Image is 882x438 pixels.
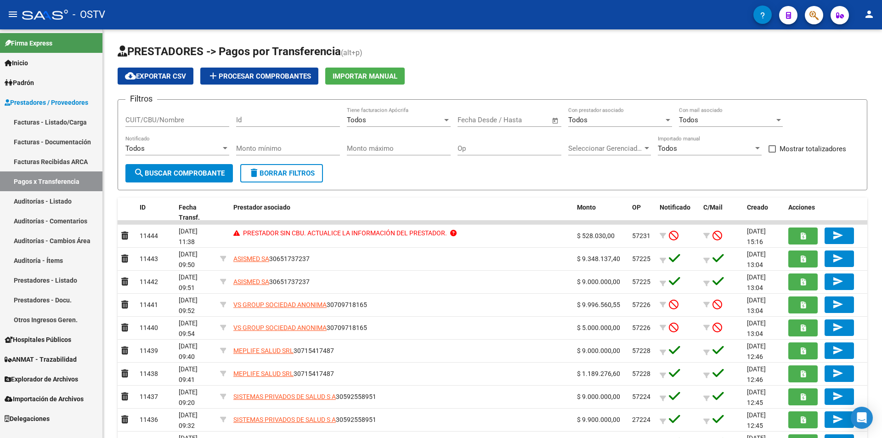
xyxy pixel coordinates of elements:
[125,70,136,81] mat-icon: cloud_download
[577,278,620,285] span: $ 9.000.000,00
[573,198,628,228] datatable-header-cell: Monto
[233,301,367,308] span: 30709718165
[743,198,785,228] datatable-header-cell: Creado
[134,169,225,177] span: Buscar Comprobante
[140,324,158,331] span: 11440
[175,198,216,228] datatable-header-cell: Fecha Transf.
[240,164,323,182] button: Borrar Filtros
[632,324,650,331] span: 57226
[140,204,146,211] span: ID
[233,301,327,308] span: VS GROUP SOCIEDAD ANONIMA
[118,45,341,58] span: PRESTADORES -> Pagos por Transferencia
[140,370,158,377] span: 11438
[233,255,310,262] span: 30651737237
[233,278,310,285] span: 30651737237
[73,5,105,25] span: - OSTV
[325,68,405,85] button: Importar Manual
[5,354,77,364] span: ANMAT - Trazabilidad
[179,273,198,291] span: [DATE] 09:51
[747,204,768,211] span: Creado
[577,232,615,239] span: $ 528.030,00
[851,407,873,429] div: Open Intercom Messenger
[136,198,175,228] datatable-header-cell: ID
[832,345,843,356] mat-icon: send
[747,388,766,406] span: [DATE] 12:45
[577,347,620,354] span: $ 9.000.000,00
[233,370,294,377] span: MEPLIFE SALUD SRL
[568,116,588,124] span: Todos
[577,393,620,400] span: $ 9.000.000,00
[140,301,158,308] span: 11441
[125,72,186,80] span: Exportar CSV
[333,72,397,80] span: Importar Manual
[747,411,766,429] span: [DATE] 12:45
[125,164,233,182] button: Buscar Comprobante
[747,365,766,383] span: [DATE] 12:46
[832,322,843,333] mat-icon: send
[632,232,650,239] span: 57231
[5,97,88,108] span: Prestadores / Proveedores
[5,394,84,404] span: Importación de Archivos
[230,198,573,228] datatable-header-cell: Prestador asociado
[347,116,366,124] span: Todos
[140,416,158,423] span: 11436
[5,414,50,424] span: Delegaciones
[243,228,447,239] p: PRESTADOR SIN CBU. ACTUALICE LA INFORMACIÓN DEL PRESTADOR.
[200,68,318,85] button: Procesar Comprobantes
[785,198,867,228] datatable-header-cell: Acciones
[747,228,766,245] span: [DATE] 15:16
[179,296,198,314] span: [DATE] 09:52
[140,278,158,285] span: 11442
[632,370,650,377] span: 57228
[134,167,145,178] mat-icon: search
[577,204,596,211] span: Monto
[233,393,376,400] span: 30592558951
[832,299,843,310] mat-icon: send
[5,374,78,384] span: Explorador de Archivos
[233,324,327,331] span: VS GROUP SOCIEDAD ANONIMA
[577,416,620,423] span: $ 9.900.000,00
[233,393,336,400] span: SISTEMAS PRIVADOS DE SALUD S A
[864,9,875,20] mat-icon: person
[341,48,362,57] span: (alt+p)
[660,204,690,211] span: Notificado
[832,368,843,379] mat-icon: send
[577,370,620,377] span: $ 1.189.276,60
[577,301,620,308] span: $ 9.996.560,55
[233,370,334,377] span: 30715417487
[747,250,766,268] span: [DATE] 13:04
[780,143,846,154] span: Mostrar totalizadores
[832,414,843,425] mat-icon: send
[503,116,548,124] input: Fecha fin
[832,253,843,264] mat-icon: send
[233,347,334,354] span: 30715417487
[208,72,311,80] span: Procesar Comprobantes
[7,9,18,20] mat-icon: menu
[179,365,198,383] span: [DATE] 09:41
[632,347,650,354] span: 57228
[140,255,158,262] span: 11443
[632,255,650,262] span: 57225
[747,296,766,314] span: [DATE] 13:04
[179,342,198,360] span: [DATE] 09:40
[832,276,843,287] mat-icon: send
[5,38,52,48] span: Firma Express
[233,204,290,211] span: Prestador asociado
[179,411,198,429] span: [DATE] 09:32
[632,301,650,308] span: 57226
[233,278,269,285] span: ASISMED SA
[628,198,656,228] datatable-header-cell: OP
[832,230,843,241] mat-icon: send
[679,116,698,124] span: Todos
[118,68,193,85] button: Exportar CSV
[550,115,561,126] button: Open calendar
[179,228,198,245] span: [DATE] 11:38
[747,342,766,360] span: [DATE] 12:46
[632,416,650,423] span: 27224
[179,319,198,337] span: [DATE] 09:54
[832,391,843,402] mat-icon: send
[747,319,766,337] span: [DATE] 13:04
[788,204,815,211] span: Acciones
[658,144,677,153] span: Todos
[125,144,145,153] span: Todos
